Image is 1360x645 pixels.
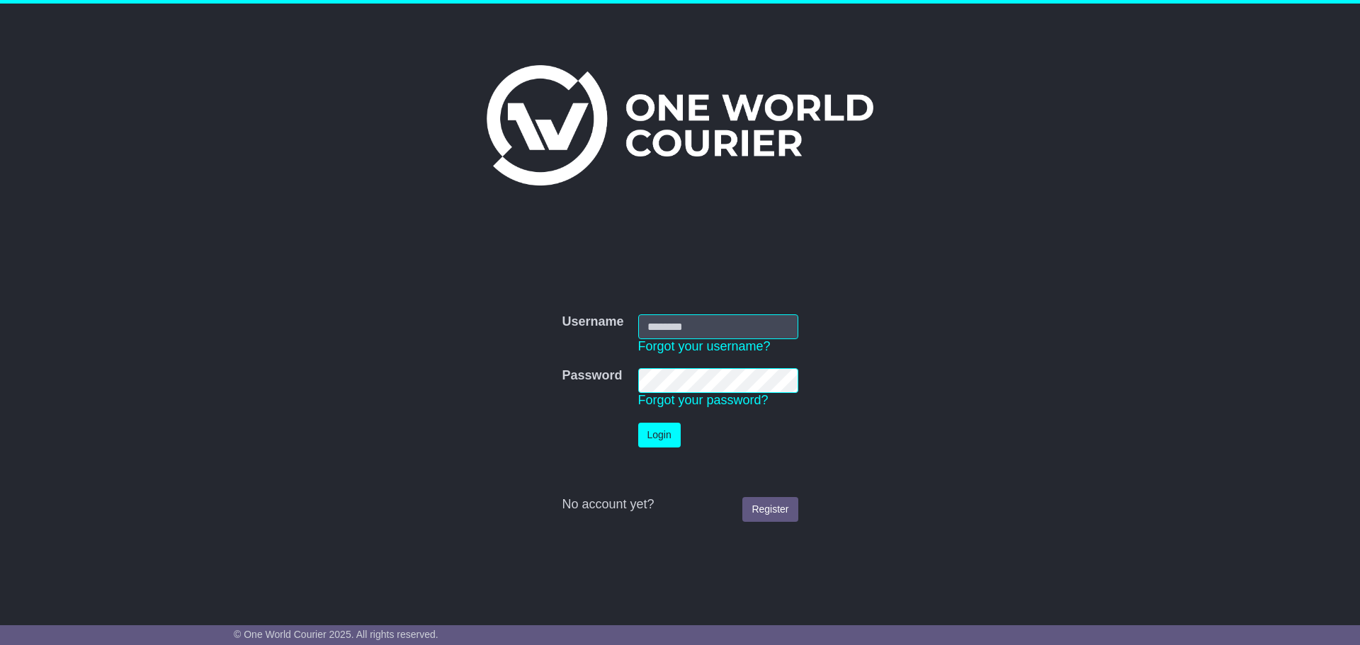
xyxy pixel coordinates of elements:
label: Password [562,368,622,384]
a: Forgot your password? [638,393,769,407]
span: © One World Courier 2025. All rights reserved. [234,629,438,640]
img: One World [487,65,873,185]
a: Forgot your username? [638,339,771,353]
a: Register [742,497,798,522]
label: Username [562,314,623,330]
div: No account yet? [562,497,798,513]
button: Login [638,423,681,447]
